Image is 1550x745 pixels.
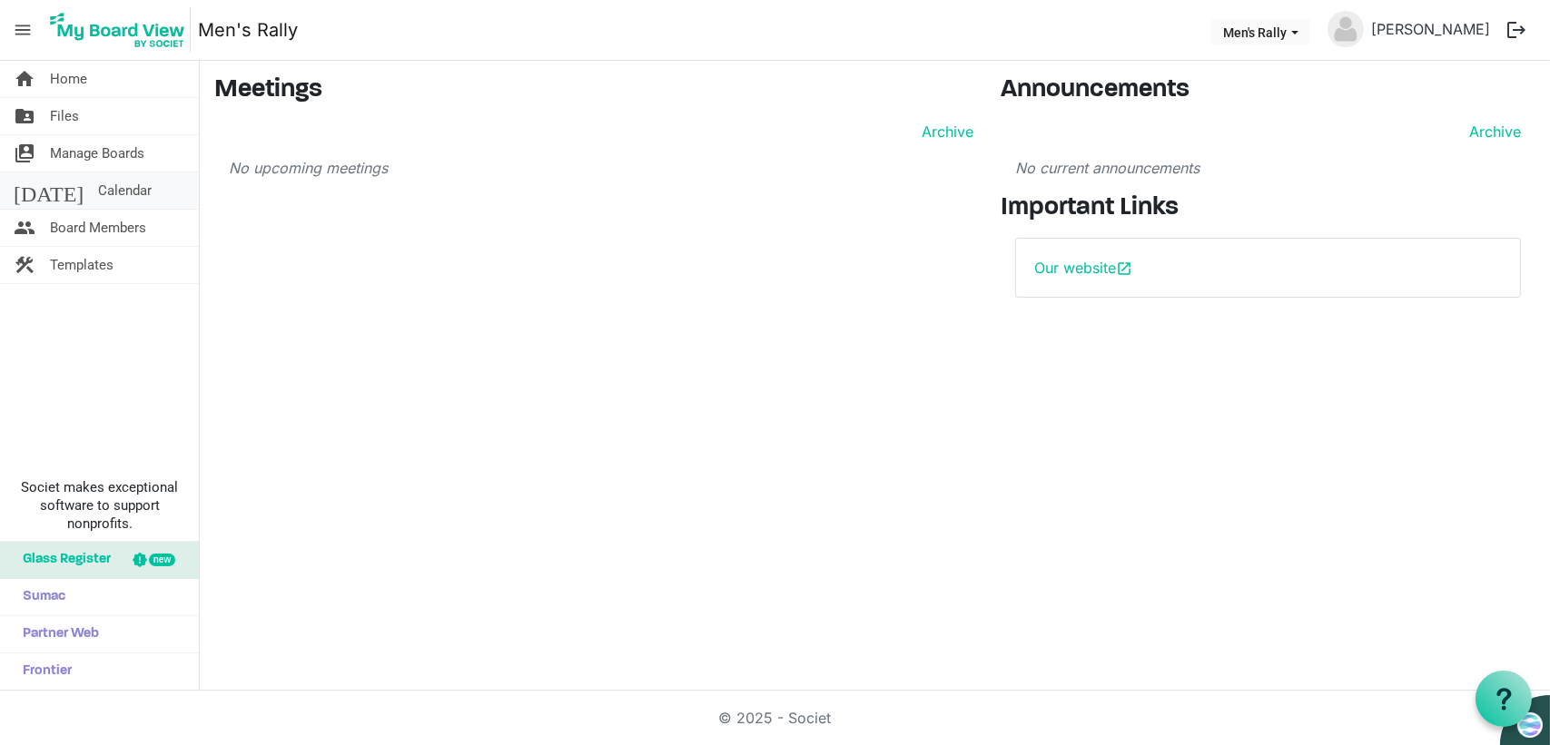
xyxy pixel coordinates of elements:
span: [DATE] [14,172,84,209]
span: Sumac [14,579,65,615]
h3: Announcements [1001,75,1535,106]
span: switch_account [14,135,35,172]
div: new [149,554,175,566]
span: Board Members [50,210,146,246]
button: Men's Rally dropdownbutton [1211,19,1310,44]
span: Files [50,98,79,134]
span: Templates [50,247,114,283]
span: Manage Boards [50,135,144,172]
span: open_in_new [1116,260,1132,277]
span: people [14,210,35,246]
a: Men's Rally [198,12,298,48]
a: Archive [1462,121,1521,142]
span: menu [5,13,40,47]
span: Home [50,61,87,97]
h3: Meetings [214,75,973,106]
span: Societ makes exceptional software to support nonprofits. [8,478,191,533]
img: no-profile-picture.svg [1328,11,1364,47]
span: Glass Register [14,542,111,578]
button: logout [1497,11,1535,49]
a: [PERSON_NAME] [1364,11,1497,47]
span: construction [14,247,35,283]
p: No current announcements [1015,157,1521,179]
span: Calendar [98,172,152,209]
span: home [14,61,35,97]
a: Our websiteopen_in_new [1034,259,1132,277]
p: No upcoming meetings [229,157,973,179]
span: Partner Web [14,616,99,652]
img: My Board View Logo [44,7,191,53]
a: © 2025 - Societ [719,709,832,727]
h3: Important Links [1001,193,1535,224]
span: Frontier [14,653,72,690]
a: My Board View Logo [44,7,198,53]
a: Archive [914,121,973,142]
span: folder_shared [14,98,35,134]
